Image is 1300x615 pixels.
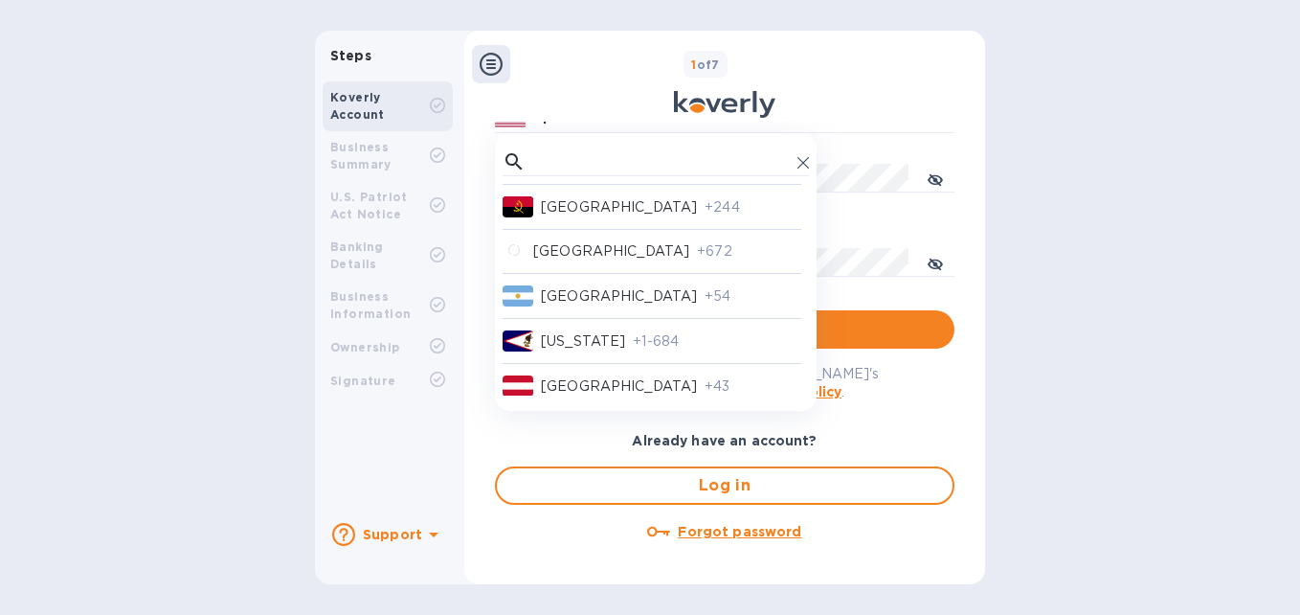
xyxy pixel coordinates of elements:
img: AO [503,196,533,217]
b: Support [363,527,422,542]
p: +244 [705,197,801,217]
span: 1 [691,57,696,72]
p: +54 [705,286,801,307]
b: Steps [330,48,371,63]
img: AS [503,330,533,352]
button: toggle password visibility [916,159,954,197]
b: Business Summary [330,140,392,171]
p: [US_STATE] [541,331,625,352]
b: of 7 [691,57,720,72]
b: Koverly Account [330,90,385,122]
u: Forgot password [678,524,801,539]
button: toggle password visibility [916,243,954,282]
p: +1-684 [633,331,801,352]
img: AT [503,376,533,397]
p: [GEOGRAPHIC_DATA] [533,241,689,262]
p: [GEOGRAPHIC_DATA] [541,376,697,397]
span: Log in [512,474,937,497]
p: +672 [697,241,801,262]
button: Log in [495,467,954,505]
img: AR [503,285,533,307]
p: [GEOGRAPHIC_DATA] [541,197,697,217]
b: Signature [330,374,396,388]
b: Ownership [330,340,400,354]
b: Already have an account? [632,433,817,448]
b: Banking Details [330,239,384,271]
b: U.S. Patriot Act Notice [330,190,408,221]
p: +43 [705,376,801,397]
p: [GEOGRAPHIC_DATA] [541,286,697,307]
b: Business Information [330,289,411,321]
